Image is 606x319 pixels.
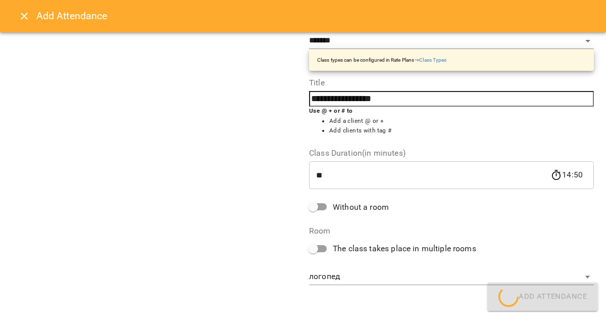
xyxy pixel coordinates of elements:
button: Close [12,4,36,28]
li: Add a client @ or + [329,116,594,126]
b: Use @ + or # to [309,107,353,114]
h6: Add Attendance [36,8,594,24]
label: Title [309,79,594,87]
div: логопед [309,269,594,285]
li: Add clients with tag # [329,126,594,136]
span: Without a room [333,201,389,213]
label: Class Duration(in minutes) [309,149,594,157]
span: The class takes place in multiple rooms [333,243,476,255]
label: Room [309,227,594,235]
p: Class types can be configured in Rate Plans -> [317,56,446,64]
a: Class Types [419,57,446,63]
